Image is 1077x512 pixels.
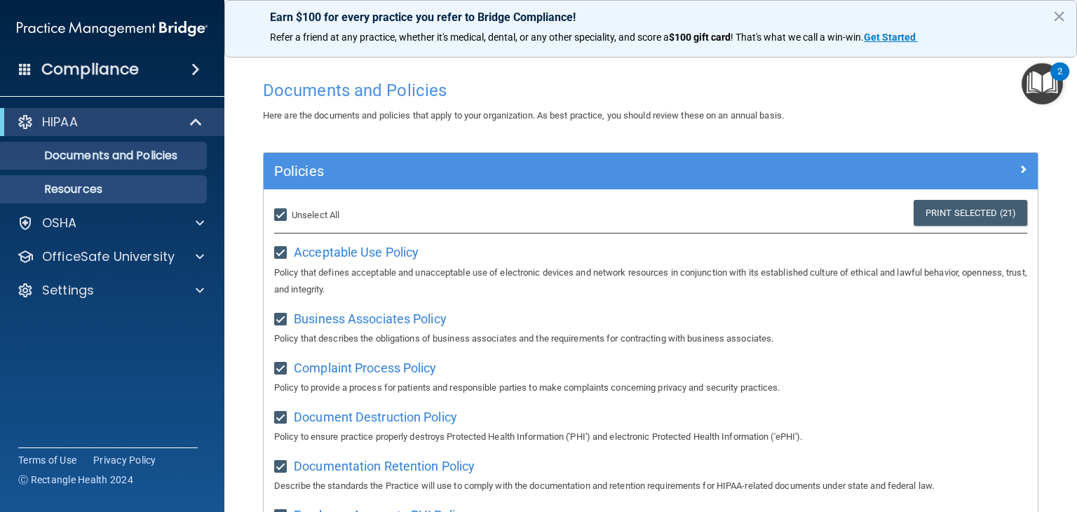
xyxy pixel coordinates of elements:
div: 2 [1057,72,1062,90]
span: Document Destruction Policy [294,410,457,424]
p: Describe the standards the Practice will use to comply with the documentation and retention requi... [274,478,1027,494]
strong: Get Started [864,32,916,43]
p: Documents and Policies [9,149,201,163]
input: Unselect All [274,210,290,221]
h4: Documents and Policies [263,81,1038,100]
p: Settings [42,282,94,299]
a: HIPAA [17,114,203,130]
a: Get Started [864,32,918,43]
p: HIPAA [42,114,78,130]
button: Close [1052,5,1066,27]
img: PMB logo [17,15,208,43]
p: Resources [9,182,201,196]
strong: $100 gift card [669,32,731,43]
span: Documentation Retention Policy [294,459,475,473]
span: Unselect All [292,210,339,220]
a: Terms of Use [18,453,76,467]
button: Open Resource Center, 2 new notifications [1022,63,1063,105]
p: OfficeSafe University [42,248,175,265]
p: OSHA [42,215,77,231]
span: ! That's what we call a win-win. [731,32,864,43]
a: Privacy Policy [93,453,156,467]
p: Policy that describes the obligations of business associates and the requirements for contracting... [274,330,1027,347]
a: OfficeSafe University [17,248,204,265]
p: Earn $100 for every practice you refer to Bridge Compliance! [270,11,1031,24]
a: Print Selected (21) [914,200,1027,226]
span: Business Associates Policy [294,311,447,326]
a: Policies [274,160,1027,182]
span: Here are the documents and policies that apply to your organization. As best practice, you should... [263,110,784,121]
span: Complaint Process Policy [294,361,436,375]
span: Refer a friend at any practice, whether it's medical, dental, or any other speciality, and score a [270,32,669,43]
h4: Compliance [41,60,139,79]
h5: Policies [274,163,834,179]
span: Ⓒ Rectangle Health 2024 [18,473,133,487]
p: Policy to provide a process for patients and responsible parties to make complaints concerning pr... [274,379,1027,396]
a: Settings [17,282,204,299]
a: OSHA [17,215,204,231]
p: Policy that defines acceptable and unacceptable use of electronic devices and network resources i... [274,264,1027,298]
p: Policy to ensure practice properly destroys Protected Health Information ('PHI') and electronic P... [274,429,1027,445]
span: Acceptable Use Policy [294,245,419,260]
